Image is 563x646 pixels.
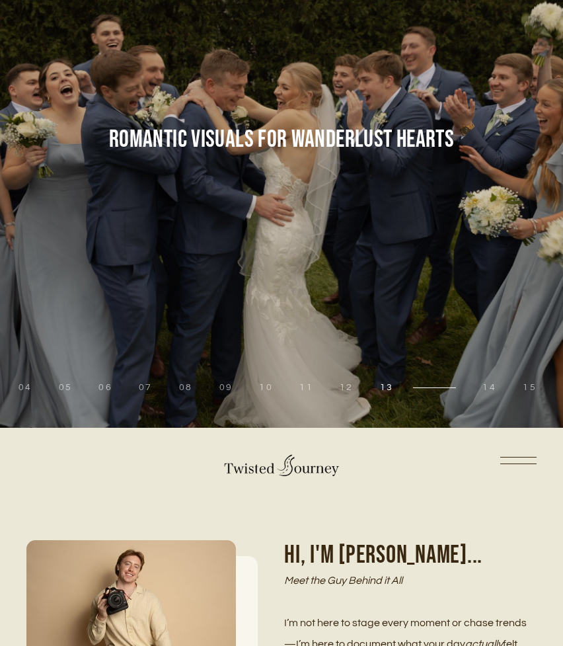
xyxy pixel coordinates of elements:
[340,381,354,394] button: 12 of 15
[98,381,112,394] button: 6 of 15
[222,448,341,477] img: Twisted Journey
[19,381,32,394] button: 4 of 15
[380,381,394,394] button: 13 of 15
[258,128,287,152] span: for
[284,575,402,586] em: Meet the Guy Behind it All
[523,381,537,394] button: 15 of 15
[191,128,254,152] span: Visuals
[299,381,313,394] button: 11 of 15
[59,381,73,394] button: 5 of 15
[139,381,153,394] button: 7 of 15
[259,381,273,394] button: 10 of 15
[482,381,496,394] button: 14 of 15
[179,381,193,394] button: 8 of 15
[284,540,482,570] span: Hi, I'm [PERSON_NAME]...
[219,381,233,394] button: 9 of 15
[291,128,393,152] span: Wanderlust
